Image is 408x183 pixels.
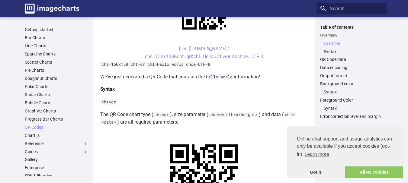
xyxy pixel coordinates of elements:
a: Data encoding [320,65,384,70]
code: Hello world [205,74,234,80]
a: SDK & libraries [25,173,88,178]
a: Enterprise [25,165,88,170]
a: Getting started [25,27,88,32]
a: Background color [320,81,384,87]
a: Syntax [324,89,384,95]
p: We've just generated a QR Code that contains the information! [100,73,308,81]
a: QR Code data [320,57,384,62]
p: The QR Code chart type ( ), size parameter ( ) and data ( ) are all required parameters. [100,111,308,126]
img: logo [25,4,79,14]
a: Line Charts [25,43,88,49]
a: QR Codes [25,125,88,130]
a: Doughnut Charts [25,76,88,81]
code: cht=qr [100,99,117,105]
div: cookieconsent [287,126,403,178]
input: Search [316,3,387,14]
code: chs=<width>x<height> [208,112,259,117]
code: chs=150x150 cht=qr chl=Hello world choe=UTF-8 [100,62,211,67]
nav: Foreground Color [320,106,384,111]
a: Example [324,41,384,46]
a: Scatter Charts [25,59,88,65]
h4: Syntax [100,85,308,93]
a: Radar Charts [25,92,88,97]
a: Sparkline Charts [25,51,88,57]
a: Progress Bar Charts [25,116,88,122]
a: GraphViz Charts [25,108,88,114]
nav: Table of contents [316,24,387,119]
a: Bubble Charts [25,100,88,106]
label: Table of contents [316,24,387,30]
a: Bar Charts [25,35,88,40]
a: Polar Charts [25,84,88,89]
label: Guides [25,149,88,154]
a: learn more about cookies [304,150,330,159]
a: allow cookies [345,166,403,178]
a: Error correction level and margin [320,114,384,119]
nav: Background color [320,89,384,95]
a: Pie Charts [25,68,88,73]
a: Overview [320,33,384,38]
nav: Overview [320,41,384,54]
a: dismiss cookie message [287,166,345,178]
a: [URL][DOMAIN_NAME]?chs=150x150&cht=qr&chl=Hello%20world&choe=UTF-8 [145,46,263,59]
a: Syntax [324,49,384,54]
code: cht=qr [153,112,170,117]
a: Image-Charts documentation [22,1,82,16]
a: Foreground Color [320,97,384,103]
label: Reference [25,141,88,146]
a: Output format [320,73,384,78]
a: Chart.js [25,133,88,138]
span: Online chat support and usage analytics can only be available if you accept cookies (opt-in). [297,135,394,159]
a: Syntax [324,106,384,111]
a: Gallery [25,157,88,162]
